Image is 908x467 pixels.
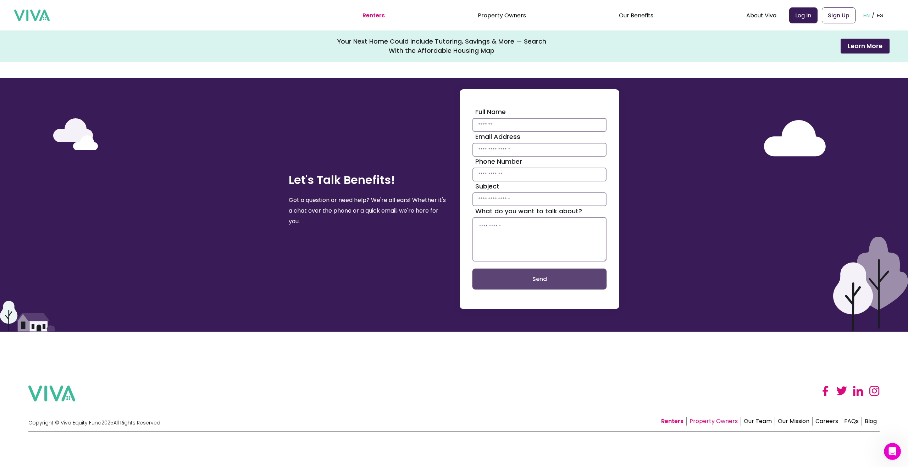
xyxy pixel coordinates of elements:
[28,420,161,426] p: Copyright © Viva Equity Fund 2025 All Rights Reserved.
[687,417,741,426] a: Property Owners
[861,4,872,26] button: EN
[475,132,607,141] label: Email Address
[869,386,880,396] img: instagram
[872,10,875,21] p: /
[337,37,546,55] div: Your Next Home Could Include Tutoring, Savings & More — Search With the Affordable Housing Map
[475,181,607,191] label: Subject
[289,195,448,227] p: Got a question or need help? We're all ears! Whether it's a chat over the phone or a quick email,...
[475,206,607,216] label: What do you want to talk about?
[820,386,831,396] img: facebook
[475,107,607,117] label: Full Name
[478,11,526,19] a: Property Owners
[775,417,813,426] a: Our Mission
[884,443,901,460] iframe: Intercom live chat
[836,386,847,396] img: twitter
[741,417,775,426] a: Our Team
[475,157,607,166] label: Phone Number
[813,417,841,426] a: Careers
[14,10,50,22] img: viva
[841,417,862,426] a: FAQs
[833,237,908,332] img: two trees
[746,6,776,24] div: About Viva
[789,7,818,23] a: Log In
[658,417,687,426] a: Renters
[472,269,607,289] button: Send
[822,7,856,23] a: Sign Up
[841,39,890,54] button: Learn More
[362,11,385,19] a: Renters
[619,6,653,24] div: Our Benefits
[875,4,885,26] button: ES
[862,417,880,426] a: Blog
[853,386,863,396] img: linked in
[289,171,448,189] h2: Let's Talk Benefits!
[28,386,75,401] img: viva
